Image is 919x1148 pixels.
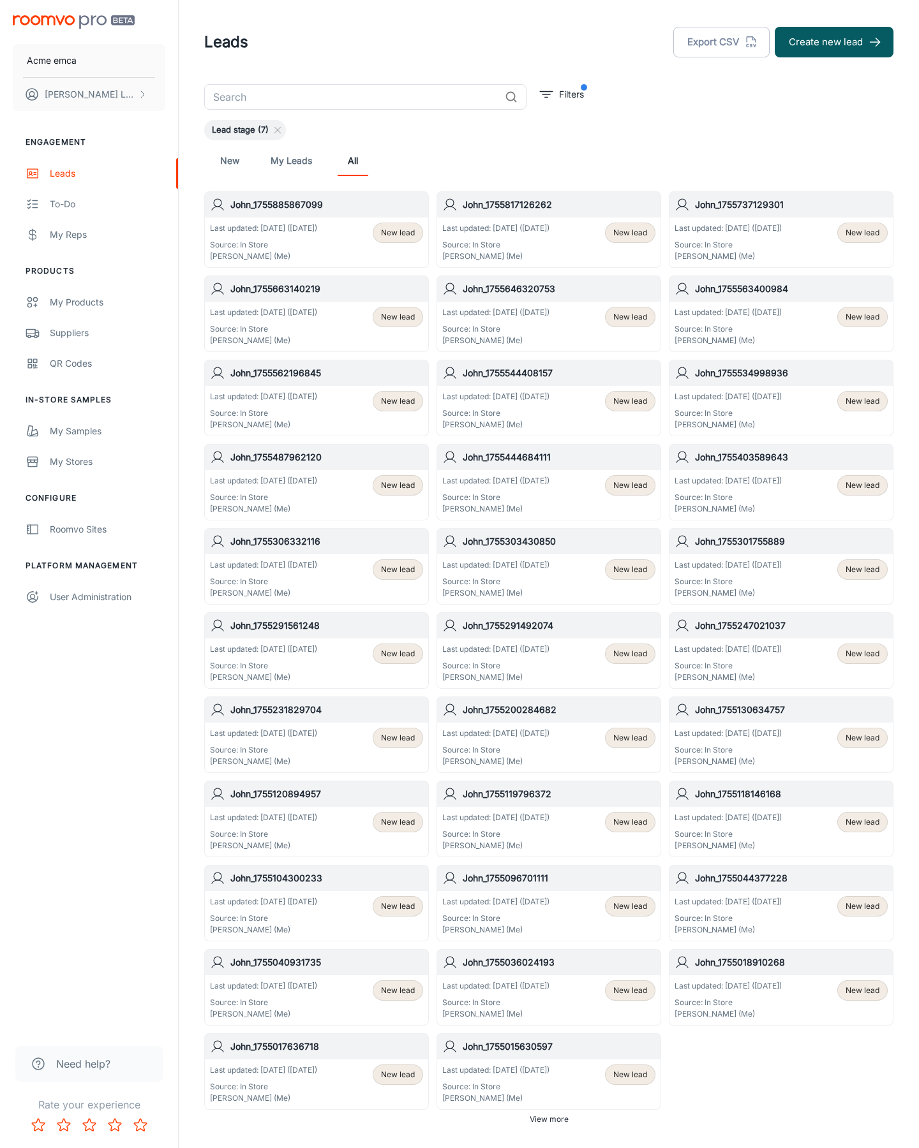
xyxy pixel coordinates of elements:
p: Source: In Store [442,744,549,756]
span: New lead [381,648,415,659]
span: New lead [613,648,647,659]
p: Source: In Store [442,492,549,503]
span: New lead [381,311,415,323]
span: New lead [613,732,647,744]
p: Source: In Store [442,239,549,251]
h1: Leads [204,31,248,54]
p: Source: In Store [675,576,782,587]
p: [PERSON_NAME] (Me) [210,419,317,430]
p: Last updated: [DATE] ([DATE]) [210,980,317,992]
h6: John_1755444684111 [463,450,655,464]
span: New lead [613,985,647,996]
h6: John_1755044377228 [695,871,888,885]
span: New lead [846,311,879,323]
p: Last updated: [DATE] ([DATE]) [442,307,549,318]
span: New lead [846,985,879,996]
a: John_1755015630597Last updated: [DATE] ([DATE])Source: In Store[PERSON_NAME] (Me)New lead [437,1033,661,1110]
a: My Leads [271,145,312,176]
span: New lead [613,480,647,491]
span: New lead [613,395,647,407]
p: Last updated: [DATE] ([DATE]) [210,391,317,402]
p: Last updated: [DATE] ([DATE]) [210,1064,317,1076]
p: Source: In Store [442,660,549,672]
p: Last updated: [DATE] ([DATE]) [210,475,317,487]
a: John_1755444684111Last updated: [DATE] ([DATE])Source: In Store[PERSON_NAME] (Me)New lead [437,444,661,520]
p: Source: In Store [675,828,782,840]
p: [PERSON_NAME] (Me) [675,756,782,767]
a: John_1755017636718Last updated: [DATE] ([DATE])Source: In Store[PERSON_NAME] (Me)New lead [204,1033,429,1110]
p: Source: In Store [675,744,782,756]
p: [PERSON_NAME] (Me) [442,1093,549,1104]
input: Search [204,84,500,110]
p: Source: In Store [210,576,317,587]
a: All [338,145,368,176]
div: User Administration [50,590,165,604]
p: [PERSON_NAME] (Me) [442,587,549,599]
p: Source: In Store [442,408,549,419]
h6: John_1755487962120 [230,450,423,464]
a: John_1755119796372Last updated: [DATE] ([DATE])Source: In Store[PERSON_NAME] (Me)New lead [437,781,661,857]
h6: John_1755036024193 [463,955,655,969]
div: My Stores [50,455,165,469]
p: Source: In Store [675,913,782,924]
div: To-do [50,197,165,211]
span: New lead [613,311,647,323]
p: Last updated: [DATE] ([DATE]) [442,559,549,571]
p: Last updated: [DATE] ([DATE]) [210,559,317,571]
p: Last updated: [DATE] ([DATE]) [210,223,317,234]
a: John_1755646320753Last updated: [DATE] ([DATE])Source: In Store[PERSON_NAME] (Me)New lead [437,276,661,352]
span: New lead [613,901,647,912]
p: Acme emca [27,54,77,68]
p: Last updated: [DATE] ([DATE]) [675,728,782,739]
p: [PERSON_NAME] (Me) [442,840,549,851]
p: [PERSON_NAME] (Me) [210,1008,317,1020]
p: Source: In Store [442,828,549,840]
h6: John_1755534998936 [695,366,888,380]
p: Last updated: [DATE] ([DATE]) [675,475,782,487]
a: John_1755737129301Last updated: [DATE] ([DATE])Source: In Store[PERSON_NAME] (Me)New lead [669,191,893,268]
p: [PERSON_NAME] (Me) [442,924,549,936]
div: Lead stage (7) [204,120,286,140]
p: Last updated: [DATE] ([DATE]) [442,475,549,487]
p: Rate your experience [10,1097,168,1112]
button: filter [537,84,587,105]
h6: John_1755096701111 [463,871,655,885]
a: John_1755104300233Last updated: [DATE] ([DATE])Source: In Store[PERSON_NAME] (Me)New lead [204,865,429,941]
span: New lead [381,816,415,828]
button: Create new lead [775,27,893,57]
a: John_1755247021037Last updated: [DATE] ([DATE])Source: In Store[PERSON_NAME] (Me)New lead [669,612,893,689]
p: Filters [559,87,584,101]
a: John_1755885867099Last updated: [DATE] ([DATE])Source: In Store[PERSON_NAME] (Me)New lead [204,191,429,268]
a: John_1755096701111Last updated: [DATE] ([DATE])Source: In Store[PERSON_NAME] (Me)New lead [437,865,661,941]
h6: John_1755018910268 [695,955,888,969]
p: Source: In Store [675,323,782,335]
p: [PERSON_NAME] (Me) [675,503,782,515]
p: [PERSON_NAME] (Me) [675,924,782,936]
span: New lead [613,227,647,239]
p: Source: In Store [210,323,317,335]
a: John_1755044377228Last updated: [DATE] ([DATE])Source: In Store[PERSON_NAME] (Me)New lead [669,865,893,941]
div: QR Codes [50,357,165,371]
button: Acme emca [13,44,165,77]
p: Last updated: [DATE] ([DATE]) [675,980,782,992]
h6: John_1755817126262 [463,198,655,212]
a: John_1755231829704Last updated: [DATE] ([DATE])Source: In Store[PERSON_NAME] (Me)New lead [204,696,429,773]
a: John_1755487962120Last updated: [DATE] ([DATE])Source: In Store[PERSON_NAME] (Me)New lead [204,444,429,520]
p: Source: In Store [210,239,317,251]
p: [PERSON_NAME] (Me) [210,1093,317,1104]
h6: John_1755885867099 [230,198,423,212]
p: Last updated: [DATE] ([DATE]) [210,896,317,908]
h6: John_1755231829704 [230,703,423,717]
p: [PERSON_NAME] (Me) [675,419,782,430]
a: New [214,145,245,176]
p: [PERSON_NAME] (Me) [210,503,317,515]
div: Roomvo Sites [50,522,165,536]
h6: John_1755306332116 [230,534,423,548]
button: View more [525,1110,574,1129]
a: John_1755018910268Last updated: [DATE] ([DATE])Source: In Store[PERSON_NAME] (Me)New lead [669,949,893,1026]
p: Source: In Store [210,492,317,503]
p: Last updated: [DATE] ([DATE]) [442,896,549,908]
p: [PERSON_NAME] (Me) [210,756,317,767]
a: John_1755200284682Last updated: [DATE] ([DATE])Source: In Store[PERSON_NAME] (Me)New lead [437,696,661,773]
span: New lead [846,480,879,491]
